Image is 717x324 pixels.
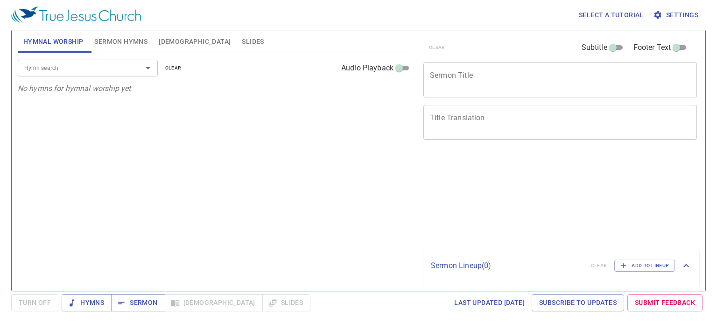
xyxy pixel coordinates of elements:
div: Sermon Lineup(0)clearAdd to Lineup [423,250,699,281]
iframe: from-child [420,150,643,247]
span: Audio Playback [341,62,394,74]
img: True Jesus Church [11,7,141,23]
span: Submit Feedback [635,297,695,309]
span: Subscribe to Updates [539,297,617,309]
button: Hymns [62,294,112,311]
span: Subtitle [582,42,607,53]
button: Open [141,62,155,75]
span: Footer Text [633,42,671,53]
p: Sermon Lineup ( 0 ) [431,260,583,271]
span: clear [165,64,182,72]
a: Last updated [DATE] [450,294,528,311]
a: Subscribe to Updates [532,294,624,311]
span: Sermon [119,297,157,309]
button: Settings [651,7,702,24]
button: Select a tutorial [575,7,647,24]
span: Sermon Hymns [94,36,148,48]
a: Submit Feedback [627,294,703,311]
span: [DEMOGRAPHIC_DATA] [159,36,231,48]
span: Slides [242,36,264,48]
button: Sermon [111,294,165,311]
span: Hymns [69,297,104,309]
button: Add to Lineup [614,260,675,272]
span: Last updated [DATE] [454,297,525,309]
span: Settings [655,9,698,21]
span: Select a tutorial [579,9,644,21]
span: Hymnal Worship [23,36,84,48]
span: Add to Lineup [620,262,669,270]
i: No hymns for hymnal worship yet [18,84,131,93]
button: clear [160,62,187,74]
